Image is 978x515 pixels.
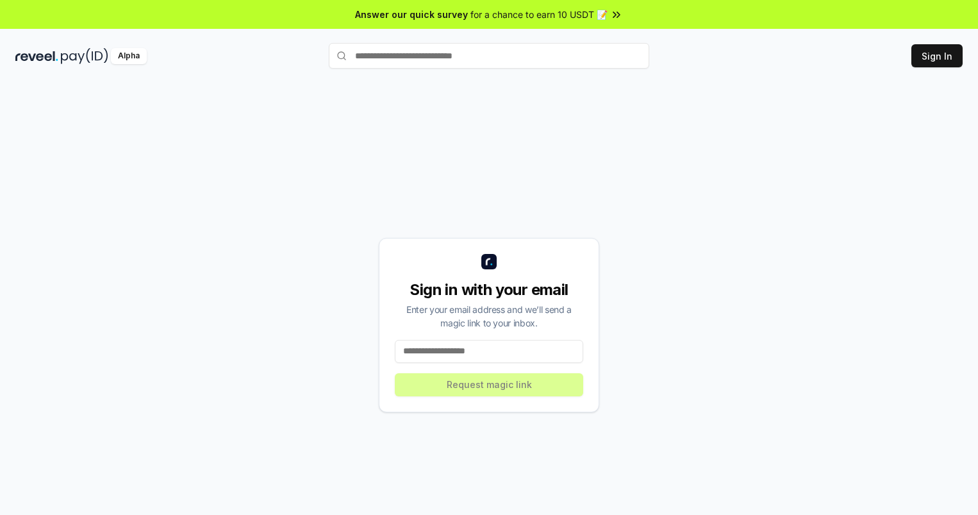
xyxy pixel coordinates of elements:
img: reveel_dark [15,48,58,64]
img: pay_id [61,48,108,64]
img: logo_small [481,254,497,269]
span: Answer our quick survey [355,8,468,21]
div: Enter your email address and we’ll send a magic link to your inbox. [395,303,583,330]
div: Alpha [111,48,147,64]
span: for a chance to earn 10 USDT 📝 [470,8,608,21]
button: Sign In [911,44,963,67]
div: Sign in with your email [395,280,583,300]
